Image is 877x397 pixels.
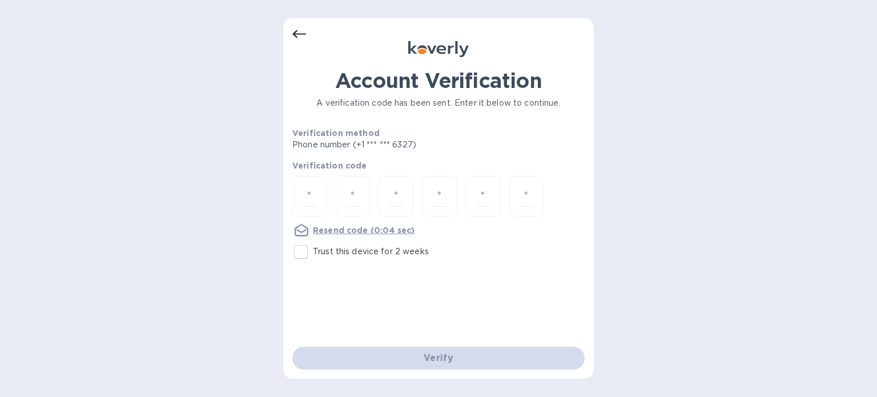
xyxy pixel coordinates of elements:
b: Verification method [292,129,380,138]
u: Resend code (0:04 sec) [313,226,415,235]
p: A verification code has been sent. Enter it below to continue. [292,97,585,109]
p: Trust this device for 2 weeks [313,246,429,258]
p: Verification code [292,160,585,171]
h1: Account Verification [292,69,585,93]
p: Phone number (+1 *** *** 6327) [292,139,504,151]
